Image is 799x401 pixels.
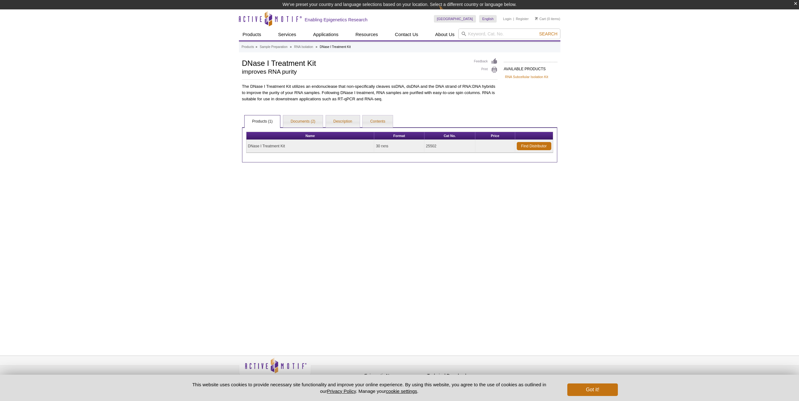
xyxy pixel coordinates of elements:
a: About Us [431,29,458,40]
th: Price [475,132,515,140]
h1: DNase I Treatment Kit [242,58,468,67]
h4: Technical Downloads [427,373,487,378]
a: Products [242,44,254,50]
a: Products (1) [245,115,280,128]
a: RNA Isolation [294,44,313,50]
a: English [479,15,497,23]
a: Description [326,115,360,128]
a: Print [474,66,498,73]
a: Privacy Policy [327,388,356,394]
h2: AVAILABLE PRODUCTS [504,62,557,73]
img: Your Cart [535,17,538,20]
a: Register [516,17,529,21]
a: Contents [363,115,393,128]
li: DNase I Treatment Kit [320,45,351,49]
td: DNase I Treatment Kit [246,140,375,153]
h4: Epigenetic News [364,373,424,378]
li: (0 items) [535,15,560,23]
a: Privacy Policy [314,372,339,382]
button: Got it! [567,383,618,396]
th: Cat No. [424,132,476,140]
a: Applications [309,29,342,40]
a: Sample Preparation [260,44,287,50]
a: [GEOGRAPHIC_DATA] [434,15,476,23]
p: The DNase I Treatment Kit utilizes an endonuclease that non-specifically cleaves ssDNA, dsDNA and... [242,83,498,102]
a: Services [274,29,300,40]
li: | [513,15,514,23]
a: Feedback [474,58,498,65]
a: Login [503,17,511,21]
th: Format [374,132,424,140]
li: » [290,45,292,49]
input: Keyword, Cat. No. [458,29,560,39]
th: Name [246,132,375,140]
a: Documents (2) [283,115,323,128]
button: cookie settings [386,388,417,394]
p: This website uses cookies to provide necessary site functionality and improve your online experie... [181,381,557,394]
a: Resources [352,29,382,40]
a: Contact Us [391,29,422,40]
a: Cart [535,17,546,21]
button: Search [537,31,559,37]
a: Find Distributor [517,142,551,150]
td: 25502 [424,140,476,153]
img: Change Here [439,5,456,19]
li: » [256,45,257,49]
table: Click to Verify - This site chose Symantec SSL for secure e-commerce and confidential communicati... [490,367,537,381]
a: Products [239,29,265,40]
h2: Enabling Epigenetics Research [305,17,368,23]
a: RNA Subcellular Isolation Kit [505,74,548,80]
li: » [316,45,317,49]
span: Search [539,31,557,36]
td: 30 rxns [374,140,424,153]
img: Active Motif, [239,356,311,381]
h2: improves RNA purity [242,69,468,75]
